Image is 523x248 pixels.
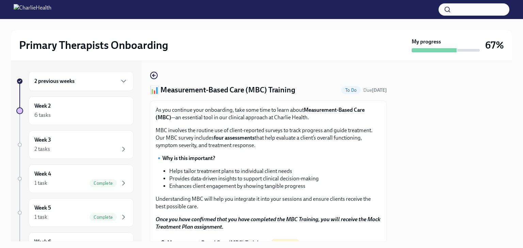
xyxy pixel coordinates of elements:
div: 2 previous weeks [29,71,133,91]
a: Week 51 taskComplete [16,198,133,227]
h4: 📊 Measurement-Based Care (MBC) Training [150,85,295,95]
a: Week 32 tasks [16,130,133,159]
div: 2 tasks [34,145,50,153]
h6: Week 3 [34,136,51,144]
h6: Week 6 [34,238,51,246]
h6: 2 previous weeks [34,77,75,85]
li: Helps tailor treatment plans to individual client needs [169,167,381,175]
strong: My progress [412,38,441,46]
div: 1 task [34,213,47,221]
strong: four assessments [214,135,255,141]
strong: Why is this important? [162,155,215,161]
span: August 21st, 2025 08:00 [363,87,387,93]
span: Complete [90,181,117,186]
span: Complete [90,215,117,220]
p: As you continue your onboarding, take some time to learn about —an essential tool in our clinical... [156,106,381,121]
span: Due [363,87,387,93]
strong: [DATE] [372,87,387,93]
img: CharlieHealth [14,4,51,15]
a: Week 26 tasks [16,96,133,125]
p: 🔹 [156,155,381,162]
a: Week 41 taskComplete [16,164,133,193]
span: Measurement Based Care (MBC) Training [160,240,265,246]
span: Not visited [271,241,300,246]
li: Enhances client engagement by showing tangible progress [169,182,381,190]
h2: Primary Therapists Onboarding [19,38,168,52]
li: Provides data-driven insights to support clinical decision-making [169,175,381,182]
h6: Week 4 [34,170,51,178]
h6: Week 2 [34,102,51,110]
h6: Week 5 [34,204,51,212]
strong: Once you have confirmed that you have completed the MBC Training, you will receive the Mock Treat... [156,216,380,230]
div: 1 task [34,179,47,187]
span: To Do [341,88,361,93]
p: MBC involves the routine use of client-reported surveys to track progress and guide treatment. Ou... [156,127,381,149]
p: Understanding MBC will help you integrate it into your sessions and ensure clients receive the be... [156,195,381,210]
div: 6 tasks [34,111,51,119]
h3: 67% [485,39,504,51]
